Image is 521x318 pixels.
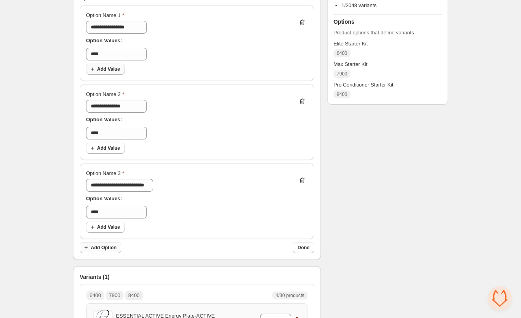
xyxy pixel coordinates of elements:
[341,2,377,8] span: 1/2048 variants
[298,245,309,251] span: Done
[86,64,125,75] button: Add Value
[297,90,308,113] button: Delete option 2
[86,169,124,177] label: Option Name 3
[90,292,101,299] p: 6400
[293,242,314,253] button: Done
[97,145,120,151] span: Add Value
[86,195,308,203] p: Option Values:
[109,292,120,299] p: 7900
[337,91,347,98] span: 8400
[297,169,308,192] button: Delete option 3
[334,60,442,68] span: Max Starter Kit
[128,292,140,299] p: 8400
[97,224,120,230] span: Add Value
[334,81,442,89] span: Pro Conditioner Starter Kit
[334,18,442,26] h3: Options
[334,40,442,48] span: Elite Starter Kit
[86,90,124,98] label: Option Name 2
[86,11,124,19] label: Option Name 1
[337,50,347,56] span: 6400
[86,37,308,45] p: Option Values:
[297,11,308,34] button: Delete option 1
[334,29,442,37] span: Product options that define variants
[275,292,304,299] span: 4/30 products
[80,273,109,281] span: Variants (1)
[97,66,120,72] span: Add Value
[337,71,347,77] span: 7900
[488,286,512,310] div: Open chat
[86,116,308,124] p: Option Values:
[86,143,125,154] button: Add Value
[86,222,125,233] button: Add Value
